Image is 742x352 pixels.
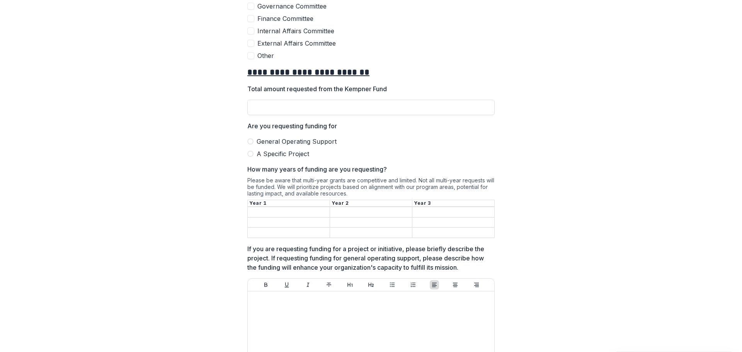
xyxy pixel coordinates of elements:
[257,2,327,11] span: Governance Committee
[324,280,334,289] button: Strike
[257,26,334,36] span: Internal Affairs Committee
[261,280,271,289] button: Bold
[412,200,495,207] th: Year 3
[248,200,330,207] th: Year 1
[247,177,495,200] div: Please be aware that multi-year grants are competitive and limited. Not all multi-year requests w...
[257,137,337,146] span: General Operating Support
[430,280,439,289] button: Align Left
[257,149,309,158] span: A Specific Project
[388,280,397,289] button: Bullet List
[366,280,376,289] button: Heading 2
[303,280,313,289] button: Italicize
[247,244,490,272] p: If you are requesting funding for a project or initiative, please briefly describe the project. I...
[282,280,291,289] button: Underline
[247,84,387,94] p: Total amount requested from the Kempner Fund
[257,51,274,60] span: Other
[472,280,481,289] button: Align Right
[247,121,337,131] p: Are you requesting funding for
[408,280,418,289] button: Ordered List
[257,39,336,48] span: External Affairs Committee
[330,200,412,207] th: Year 2
[345,280,355,289] button: Heading 1
[451,280,460,289] button: Align Center
[257,14,313,23] span: Finance Committee
[247,165,387,174] p: How many years of funding are you requesting?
